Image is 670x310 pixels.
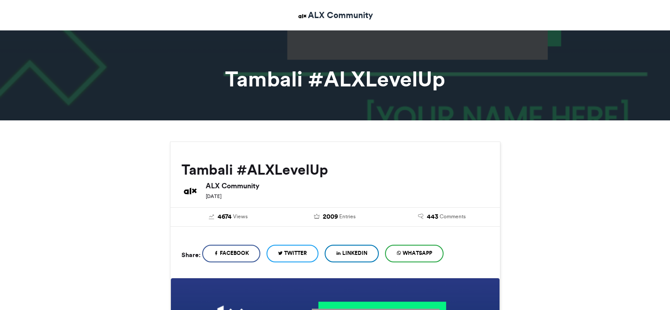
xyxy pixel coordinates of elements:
[220,249,249,257] span: Facebook
[91,68,580,90] h1: Tambali #ALXLevelUp
[181,212,275,222] a: 4674 Views
[339,213,355,220] span: Entries
[297,9,373,22] a: ALX Community
[325,245,379,262] a: LinkedIn
[297,11,308,22] img: ALX Community
[181,162,489,178] h2: Tambali #ALXLevelUp
[288,212,382,222] a: 2009 Entries
[427,212,438,222] span: 443
[284,249,307,257] span: Twitter
[403,249,432,257] span: WhatsApp
[218,212,232,222] span: 4674
[181,249,200,261] h5: Share:
[440,213,466,220] span: Comments
[323,212,338,222] span: 2009
[385,245,444,262] a: WhatsApp
[206,193,222,199] small: [DATE]
[342,249,367,257] span: LinkedIn
[202,245,260,262] a: Facebook
[395,212,489,222] a: 443 Comments
[206,182,489,189] h6: ALX Community
[181,182,199,200] img: ALX Community
[267,245,318,262] a: Twitter
[233,213,248,220] span: Views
